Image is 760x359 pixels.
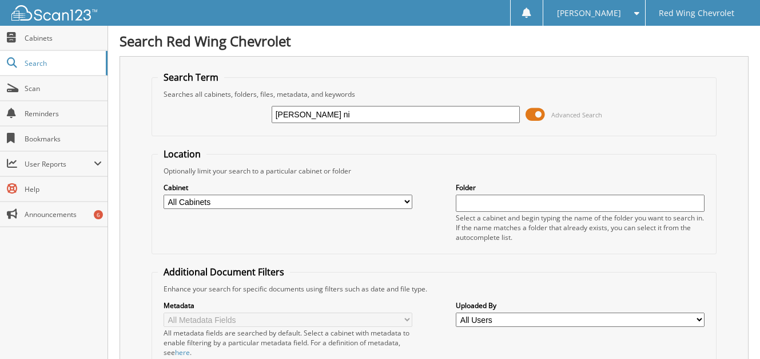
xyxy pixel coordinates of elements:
div: Optionally limit your search to a particular cabinet or folder [158,166,710,176]
span: Reminders [25,109,102,119]
label: Metadata [164,301,412,310]
label: Cabinet [164,183,412,192]
h1: Search Red Wing Chevrolet [120,31,749,50]
div: 6 [94,210,103,219]
span: Help [25,184,102,194]
span: [PERSON_NAME] [557,10,621,17]
div: Enhance your search for specific documents using filters such as date and file type. [158,284,710,294]
legend: Location [158,148,206,160]
legend: Additional Document Filters [158,266,290,278]
a: here [175,348,190,357]
span: Search [25,58,100,68]
div: All metadata fields are searched by default. Select a cabinet with metadata to enable filtering b... [164,328,412,357]
div: Searches all cabinets, folders, files, metadata, and keywords [158,89,710,99]
span: Red Wing Chevrolet [659,10,734,17]
span: Cabinets [25,33,102,43]
label: Folder [456,183,705,192]
span: Announcements [25,210,102,219]
legend: Search Term [158,71,224,84]
span: Scan [25,84,102,93]
div: Select a cabinet and begin typing the name of the folder you want to search in. If the name match... [456,213,705,242]
span: Advanced Search [551,111,602,119]
label: Uploaded By [456,301,705,310]
span: Bookmarks [25,134,102,144]
img: scan123-logo-white.svg [11,5,97,21]
span: User Reports [25,159,94,169]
